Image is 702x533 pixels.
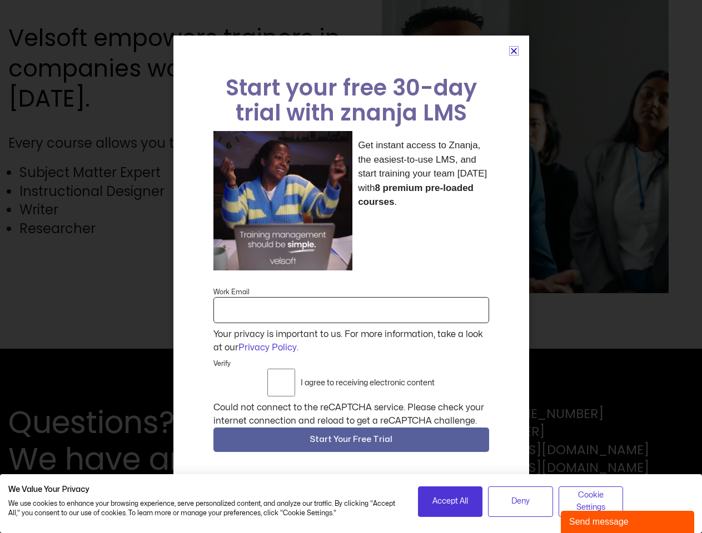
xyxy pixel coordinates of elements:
[561,509,696,533] iframe: chat widget
[212,328,490,354] div: Your privacy is important to us. For more information, take a look at our .
[213,428,489,452] button: Start Your Free Trial
[213,287,250,297] label: Work Email
[510,47,518,55] a: Close
[566,489,616,514] span: Cookie Settings
[238,343,297,352] a: Privacy Policy
[418,486,483,517] button: Accept all cookies
[432,495,468,507] span: Accept All
[511,495,530,507] span: Deny
[213,76,489,125] h2: Start your free 30-day trial with znanja LMS
[488,486,553,517] button: Deny all cookies
[213,359,231,369] label: Verify
[559,486,624,517] button: Adjust cookie preferences
[310,433,392,446] span: Start Your Free Trial
[8,485,401,495] h2: We Value Your Privacy
[358,183,474,208] strong: 8 premium pre-loaded courses
[213,131,353,270] img: a woman sitting at her laptop dancing
[301,379,435,387] label: I agree to receiving electronic content
[358,138,489,209] p: Get instant access to Znanja, the easiest-to-use LMS, and start training your team [DATE] with .
[8,499,401,518] p: We use cookies to enhance your browsing experience, serve personalized content, and analyze our t...
[213,401,489,428] div: Could not connect to the reCAPTCHA service. Please check your internet connection and reload to g...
